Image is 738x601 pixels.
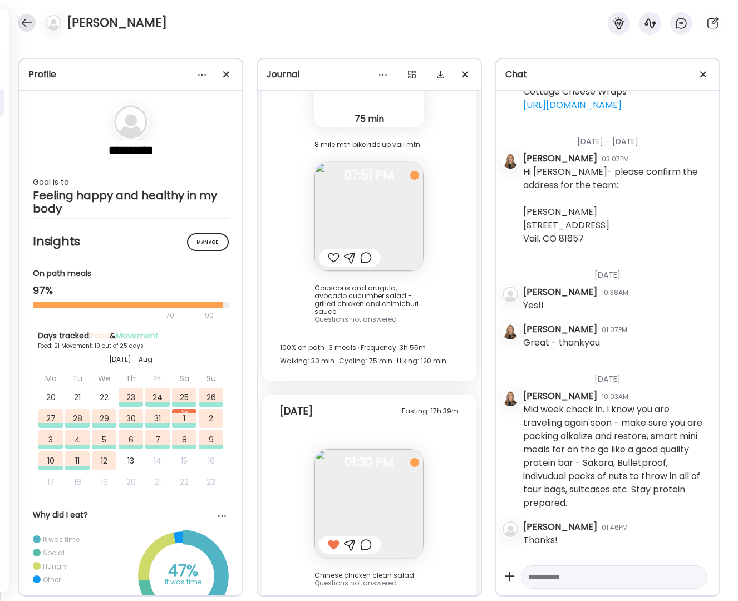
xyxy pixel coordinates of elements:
[503,324,518,339] img: avatars%2FC7qqOxmwlCb4p938VsoDHlkq1VT2
[119,388,143,407] div: 23
[505,68,710,81] div: Chat
[33,175,229,189] div: Goal is to
[145,409,170,428] div: 31
[523,520,597,534] div: [PERSON_NAME]
[145,472,170,491] div: 21
[33,233,229,250] h2: Insights
[38,342,224,350] div: Food: 21 Movement: 19 out of 25 days
[145,369,170,388] div: Fr
[33,284,229,297] div: 97%
[523,390,597,403] div: [PERSON_NAME]
[38,430,63,449] div: 3
[602,154,629,164] div: 03:07PM
[65,430,90,449] div: 4
[602,325,627,335] div: 01:07PM
[267,68,471,81] div: Journal
[199,451,223,470] div: 16
[199,388,223,407] div: 26
[199,409,223,428] div: 2
[145,388,170,407] div: 24
[503,153,518,169] img: avatars%2FC7qqOxmwlCb4p938VsoDHlkq1VT2
[33,309,201,322] div: 70
[199,472,223,491] div: 23
[38,451,63,470] div: 10
[204,309,215,322] div: 90
[523,122,710,152] div: [DATE] - [DATE]
[92,451,116,470] div: 12
[28,68,233,81] div: Profile
[503,521,518,537] img: bg-avatar-default.svg
[38,388,63,407] div: 20
[172,369,196,388] div: Sa
[314,572,424,579] div: Chinese chicken clean salad
[314,314,397,324] span: Questions not answered
[155,575,211,589] div: It was time
[602,288,628,298] div: 10:38AM
[172,388,196,407] div: 25
[65,451,90,470] div: 11
[67,14,167,32] h4: [PERSON_NAME]
[91,330,110,341] span: Food
[33,189,229,215] div: Feeling happy and healthy in my body
[319,113,419,125] div: 75 min
[38,369,63,388] div: Mo
[145,430,170,449] div: 7
[43,561,67,571] div: Hungry
[46,15,61,31] img: bg-avatar-default.svg
[92,430,116,449] div: 5
[402,405,459,418] div: Fasting: 17h 39m
[119,472,143,491] div: 20
[314,284,424,316] div: Couscous and arugula, avocado cucumber salad - grilled chicken and chimichuri sauce
[43,535,80,544] div: It was time
[523,72,710,112] div: YUM recipe for 'Trendy Buffalo Chicken Cottage Cheese Wraps'
[92,369,116,388] div: We
[314,141,424,149] div: 8 mile mtn bike ride up vail mtn
[114,105,147,139] img: bg-avatar-default.svg
[172,451,196,470] div: 15
[172,472,196,491] div: 22
[172,430,196,449] div: 8
[119,409,143,428] div: 30
[43,548,65,558] div: Social
[145,451,170,470] div: 14
[119,451,143,470] div: 13
[172,409,196,413] div: Aug
[92,388,116,407] div: 22
[523,534,558,547] div: Thanks!
[314,170,424,180] span: 07:51 PM
[155,564,211,578] div: 47%
[523,285,597,299] div: [PERSON_NAME]
[523,98,622,111] a: [URL][DOMAIN_NAME]
[65,472,90,491] div: 18
[172,409,196,428] div: 1
[65,369,90,388] div: Tu
[199,369,223,388] div: Su
[38,409,63,428] div: 27
[65,388,90,407] div: 21
[523,256,710,285] div: [DATE]
[43,575,61,584] div: Other
[314,162,424,271] img: images%2F14YwdST0zVTSBa9Pc02PT7cAhhp2%2FQZVwxWOWR8DNKOlQOK0b%2FQ8ziMeKvDJHmEAbocIsy_240
[199,430,223,449] div: 9
[523,165,710,245] div: Hi [PERSON_NAME]- please confirm the address for the team: [PERSON_NAME] [STREET_ADDRESS] Vail, C...
[33,509,229,521] div: Why did I eat?
[280,405,313,418] div: [DATE]
[119,369,143,388] div: Th
[503,287,518,302] img: bg-avatar-default.svg
[280,341,458,368] div: 100% on path · 3 meals · Frequency: 3h 55m Walking: 30 min · Cycling: 75 min · Hiking: 120 min
[602,523,628,533] div: 01:46PM
[523,323,597,336] div: [PERSON_NAME]
[523,336,600,349] div: Great - thankyou
[119,430,143,449] div: 6
[523,299,544,312] div: Yes!!
[314,578,397,588] span: Questions not answered
[116,330,159,341] span: Movement
[523,360,710,390] div: [DATE]
[65,409,90,428] div: 28
[602,392,628,402] div: 10:03AM
[38,354,224,364] div: [DATE] - Aug
[503,391,518,406] img: avatars%2FC7qqOxmwlCb4p938VsoDHlkq1VT2
[187,233,229,251] div: Manage
[38,330,224,342] div: Days tracked: &
[314,449,424,558] img: images%2F14YwdST0zVTSBa9Pc02PT7cAhhp2%2FbQIOe5i4QgUxo3oGutCo%2FHMxKG3k5FuGLTlCB7DCY_240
